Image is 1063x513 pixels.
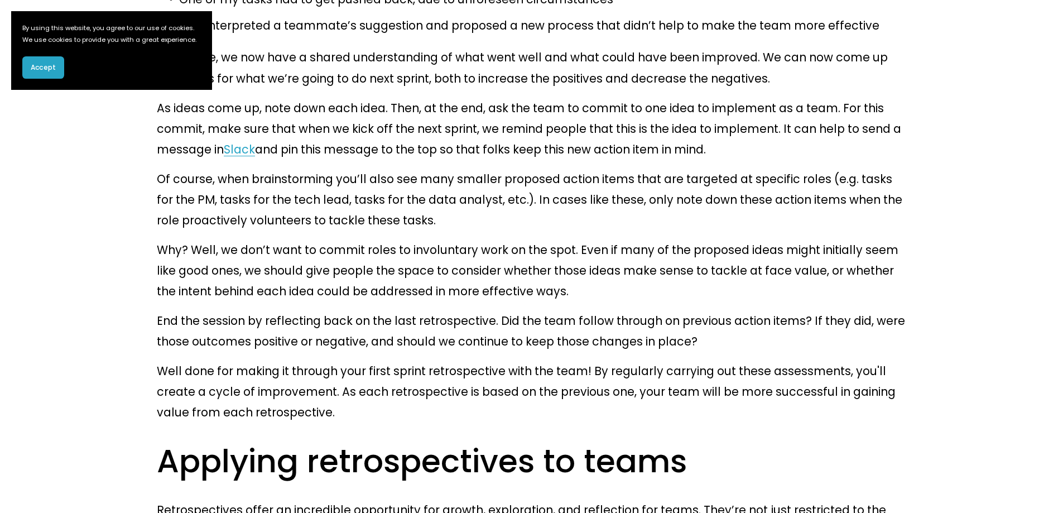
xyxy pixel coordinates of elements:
[11,11,212,90] section: Cookie banner
[224,141,255,157] a: Slack
[157,440,906,482] h2: Applying retrospectives to teams
[157,47,906,88] p: From here, we now have a shared understanding of what went well and what could have been improved...
[179,15,906,36] p: I misinterpreted a teammate’s suggestion and proposed a new process that didn’t help to make the ...
[157,361,906,423] p: Well done for making it through your first sprint retrospective with the team! By regularly carry...
[22,22,201,45] p: By using this website, you agree to our use of cookies. We use cookies to provide you with a grea...
[157,169,906,231] p: Of course, when brainstorming you’ll also see many smaller proposed action items that are targete...
[31,63,56,73] span: Accept
[157,98,906,160] p: As ideas come up, note down each idea. Then, at the end, ask the team to commit to one idea to im...
[157,239,906,301] p: Why? Well, we don’t want to commit roles to involuntary work on the spot. Even if many of the pro...
[157,310,906,352] p: End the session by reflecting back on the last retrospective. Did the team follow through on prev...
[22,56,64,79] button: Accept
